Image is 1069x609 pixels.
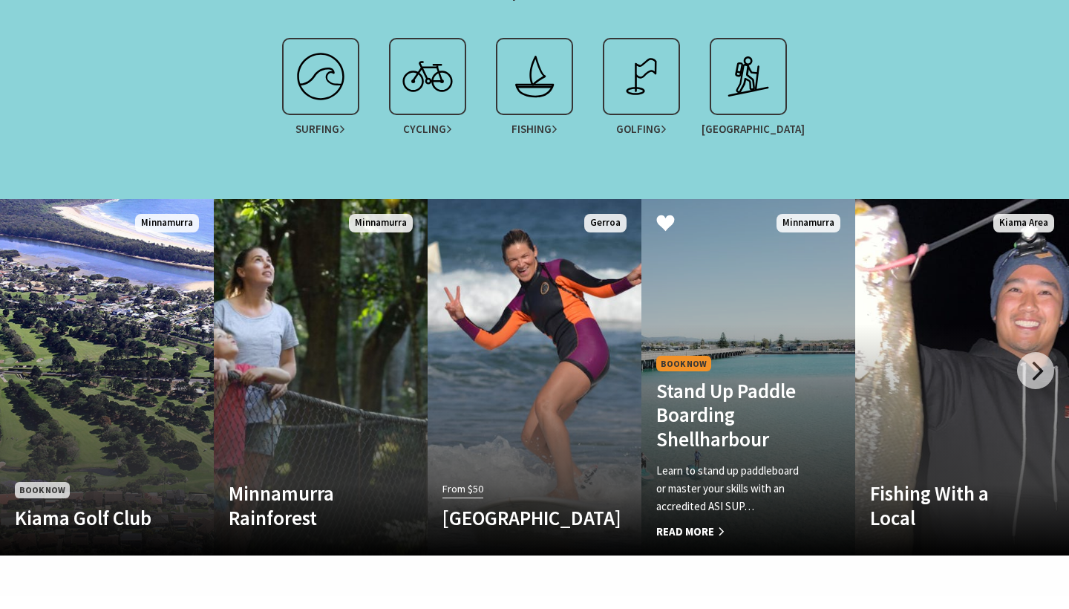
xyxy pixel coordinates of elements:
[702,123,794,136] span: [GEOGRAPHIC_DATA]
[656,523,808,541] span: Read More
[870,481,1022,530] h4: Fishing With a Local
[442,506,595,530] h4: [GEOGRAPHIC_DATA]
[656,379,808,451] h4: Stand Up Paddle Boarding Shellharbour
[229,481,381,530] h4: Minnamurra Rainforest
[403,123,452,136] span: Cycling
[135,214,199,232] span: Minnamurra
[719,47,778,106] img: grtwalk.svg
[428,199,641,556] a: From $50 [GEOGRAPHIC_DATA] Gerroa
[214,199,428,556] a: Minnamurra Rainforest Minnamurra
[641,199,855,556] a: Book Now Stand Up Paddle Boarding Shellharbour Learn to stand up paddleboard or master your skill...
[993,214,1054,232] span: Kiama Area
[291,47,350,106] img: surfing.svg
[855,199,1069,556] a: Fishing With a Local Kiama Area
[349,214,413,232] span: Minnamurra
[505,47,564,106] img: houseboat.svg
[777,214,840,232] span: Minnamurra
[656,356,711,371] span: Book Now
[267,38,374,143] a: Surfing
[15,506,167,530] h4: Kiama Golf Club
[584,214,627,232] span: Gerroa
[656,462,808,515] p: Learn to stand up paddleboard or master your skills with an accredited ASI SUP…
[695,38,802,143] a: [GEOGRAPHIC_DATA]
[511,123,558,136] span: Fishing
[588,38,695,143] a: Golfing
[442,481,483,498] span: From $50
[481,38,588,143] a: Fishing
[641,199,690,250] button: Click to Favourite Stand Up Paddle Boarding Shellharbour
[15,482,70,498] span: Book Now
[616,123,667,136] span: Golfing
[295,123,345,136] span: Surfing
[612,47,671,106] img: sportrec.svg
[374,38,481,143] a: Cycling
[398,47,457,106] img: bicycle.svg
